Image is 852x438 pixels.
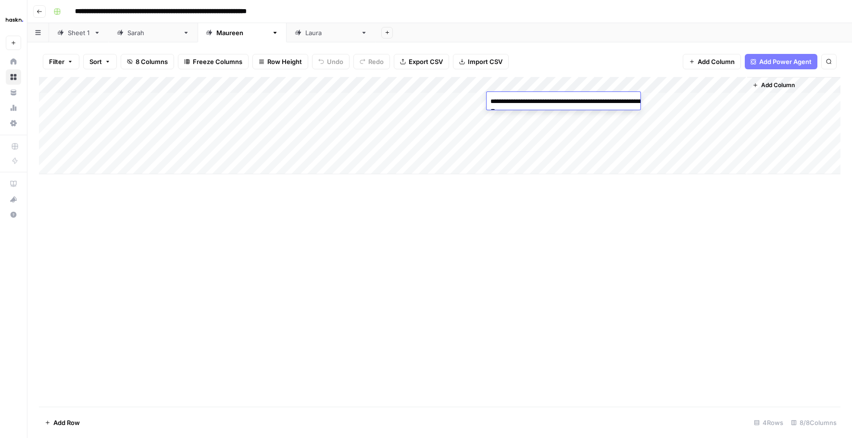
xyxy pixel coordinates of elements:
[287,23,376,42] a: [PERSON_NAME]
[43,54,79,69] button: Filter
[216,28,268,38] div: [PERSON_NAME]
[49,23,109,42] a: Sheet 1
[394,54,449,69] button: Export CSV
[267,57,302,66] span: Row Height
[353,54,390,69] button: Redo
[6,54,21,69] a: Home
[453,54,509,69] button: Import CSV
[312,54,350,69] button: Undo
[759,57,812,66] span: Add Power Agent
[6,192,21,206] div: What's new?
[127,28,179,38] div: [PERSON_NAME]
[136,57,168,66] span: 8 Columns
[698,57,735,66] span: Add Column
[750,415,787,430] div: 4 Rows
[6,207,21,222] button: Help + Support
[6,69,21,85] a: Browse
[327,57,343,66] span: Undo
[6,176,21,192] a: AirOps Academy
[6,8,21,32] button: Workspace: Haskn
[252,54,308,69] button: Row Height
[683,54,741,69] button: Add Column
[6,192,21,207] button: What's new?
[6,100,21,116] a: Usage
[198,23,287,42] a: [PERSON_NAME]
[6,11,23,28] img: Haskn Logo
[121,54,174,69] button: 8 Columns
[6,85,21,100] a: Your Data
[749,79,799,91] button: Add Column
[193,57,242,66] span: Freeze Columns
[368,57,384,66] span: Redo
[49,57,64,66] span: Filter
[745,54,817,69] button: Add Power Agent
[39,415,86,430] button: Add Row
[787,415,840,430] div: 8/8 Columns
[468,57,502,66] span: Import CSV
[761,81,795,90] span: Add Column
[83,54,117,69] button: Sort
[89,57,102,66] span: Sort
[409,57,443,66] span: Export CSV
[53,418,80,427] span: Add Row
[68,28,90,38] div: Sheet 1
[6,116,21,131] a: Settings
[178,54,249,69] button: Freeze Columns
[109,23,198,42] a: [PERSON_NAME]
[305,28,357,38] div: [PERSON_NAME]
